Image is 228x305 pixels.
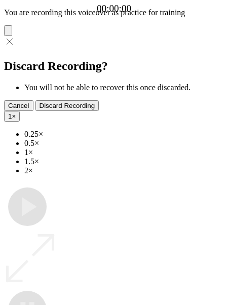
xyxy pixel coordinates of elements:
button: Discard Recording [35,100,99,111]
li: 1× [24,148,224,157]
button: Cancel [4,100,33,111]
span: 1 [8,112,12,120]
li: You will not be able to recover this once discarded. [24,83,224,92]
li: 0.25× [24,130,224,139]
h2: Discard Recording? [4,59,224,73]
li: 2× [24,166,224,175]
button: 1× [4,111,20,122]
p: You are recording this voiceover as practice for training [4,8,224,17]
a: 00:00:00 [97,3,131,14]
li: 1.5× [24,157,224,166]
li: 0.5× [24,139,224,148]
